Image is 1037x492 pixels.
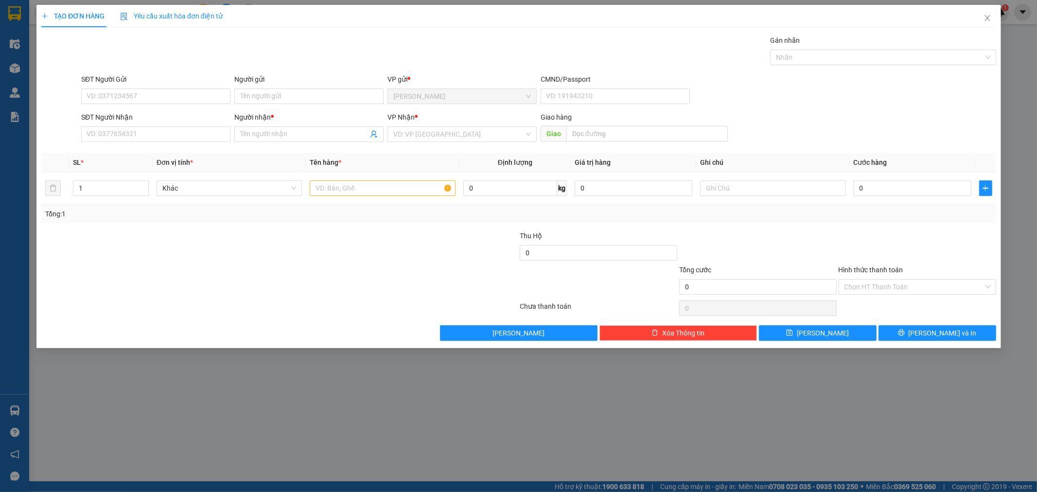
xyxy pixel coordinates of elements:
span: Lê Hồng Phong [393,89,531,104]
span: [PERSON_NAME] [492,328,545,338]
span: Đơn vị tính [157,158,193,166]
button: printer[PERSON_NAME] và In [878,325,996,341]
button: plus [979,180,992,196]
span: SL [73,158,81,166]
span: Tổng cước [679,266,711,274]
li: (c) 2017 [82,46,134,58]
button: deleteXóa Thông tin [599,325,757,341]
input: Dọc đường [566,126,728,141]
button: Close [973,5,1001,32]
b: [PERSON_NAME] [12,63,55,108]
button: delete [45,180,61,196]
div: SĐT Người Nhận [81,112,230,123]
input: 0 [575,180,692,196]
div: VP gửi [387,74,537,85]
div: SĐT Người Gửi [81,74,230,85]
span: [PERSON_NAME] và In [908,328,976,338]
span: plus [41,13,48,19]
span: Giao [540,126,566,141]
b: [DOMAIN_NAME] [82,37,134,45]
span: VP Nhận [387,113,415,121]
img: icon [120,13,128,20]
input: VD: Bàn, Ghế [310,180,455,196]
span: Giá trị hàng [575,158,611,166]
b: BIÊN NHẬN GỬI HÀNG [63,14,93,77]
span: [PERSON_NAME] [797,328,849,338]
img: logo.jpg [105,12,129,35]
label: Gán nhãn [770,36,800,44]
span: delete [651,329,658,337]
img: logo.jpg [12,12,61,61]
button: [PERSON_NAME] [440,325,598,341]
span: Giao hàng [540,113,571,121]
span: printer [897,329,904,337]
span: Tên hàng [310,158,341,166]
div: Tổng: 1 [45,209,400,219]
span: save [786,329,793,337]
th: Ghi chú [696,153,849,172]
input: Ghi Chú [700,180,845,196]
span: Khác [162,181,296,195]
div: CMND/Passport [540,74,689,85]
button: save[PERSON_NAME] [758,325,876,341]
span: Cước hàng [853,158,887,166]
span: Xóa Thông tin [662,328,704,338]
span: TẠO ĐƠN HÀNG [41,12,105,20]
div: Người nhận [234,112,384,123]
span: Thu Hộ [519,232,542,240]
span: Định lượng [498,158,532,166]
span: Yêu cầu xuất hóa đơn điện tử [120,12,223,20]
span: kg [557,180,567,196]
div: Chưa thanh toán [519,301,678,318]
span: plus [979,184,991,192]
label: Hình thức thanh toán [838,266,903,274]
span: user-add [370,130,378,138]
div: Người gửi [234,74,384,85]
span: close [983,14,991,22]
